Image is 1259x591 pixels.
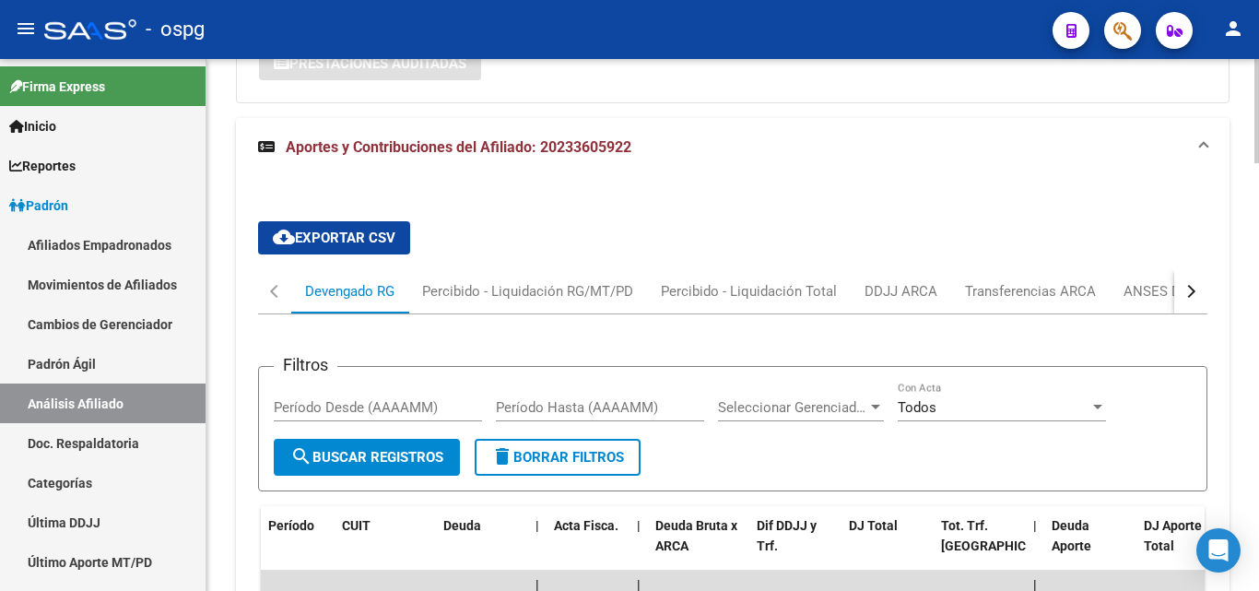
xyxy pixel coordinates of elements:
button: Buscar Registros [274,439,460,476]
span: Deuda Aporte [1052,518,1091,554]
datatable-header-cell: Tot. Trf. Bruto [934,506,1026,587]
span: Aportes y Contribuciones del Afiliado: 20233605922 [286,138,631,156]
span: Borrar Filtros [491,449,624,466]
mat-icon: cloud_download [273,226,295,248]
span: | [637,518,641,533]
div: Percibido - Liquidación Total [661,281,837,301]
span: Padrón [9,195,68,216]
div: Percibido - Liquidación RG/MT/PD [422,281,633,301]
span: DJ Total [849,518,898,533]
span: Deuda Bruta x ARCA [655,518,737,554]
span: CUIT [342,518,371,533]
mat-icon: search [290,445,312,467]
h3: Filtros [274,352,337,378]
datatable-header-cell: Deuda Bruta x ARCA [648,506,749,587]
span: Deuda [443,518,481,533]
datatable-header-cell: DJ Total [841,506,934,587]
div: Transferencias ARCA [965,281,1096,301]
div: Open Intercom Messenger [1196,528,1241,573]
span: Período [268,518,314,533]
div: ANSES Desempleo [1124,281,1241,301]
span: Todos [898,399,936,416]
span: Tot. Trf. [GEOGRAPHIC_DATA] [941,518,1066,554]
datatable-header-cell: Período [261,506,335,587]
datatable-header-cell: | [528,506,547,587]
button: Prestaciones Auditadas [259,46,481,80]
span: Dif DDJJ y Trf. [757,518,817,554]
span: DJ Aporte Total [1144,518,1202,554]
mat-expansion-panel-header: Aportes y Contribuciones del Afiliado: 20233605922 [236,118,1230,177]
datatable-header-cell: DJ Aporte Total [1136,506,1229,587]
span: Firma Express [9,77,105,97]
mat-icon: menu [15,18,37,40]
datatable-header-cell: Deuda Aporte [1044,506,1136,587]
span: Inicio [9,116,56,136]
datatable-header-cell: CUIT [335,506,436,587]
span: Seleccionar Gerenciador [718,399,867,416]
span: | [1033,518,1037,533]
span: Prestaciones Auditadas [289,55,466,72]
datatable-header-cell: | [1026,506,1044,587]
span: Acta Fisca. [554,518,618,533]
span: - ospg [146,9,205,50]
datatable-header-cell: | [629,506,648,587]
mat-icon: delete [491,445,513,467]
datatable-header-cell: Deuda [436,506,528,587]
button: Borrar Filtros [475,439,641,476]
span: Exportar CSV [273,230,395,246]
datatable-header-cell: Acta Fisca. [547,506,629,587]
div: Devengado RG [305,281,394,301]
datatable-header-cell: Dif DDJJ y Trf. [749,506,841,587]
span: Reportes [9,156,76,176]
span: | [535,518,539,533]
button: Exportar CSV [258,221,410,254]
mat-icon: person [1222,18,1244,40]
span: Buscar Registros [290,449,443,466]
div: DDJJ ARCA [865,281,937,301]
